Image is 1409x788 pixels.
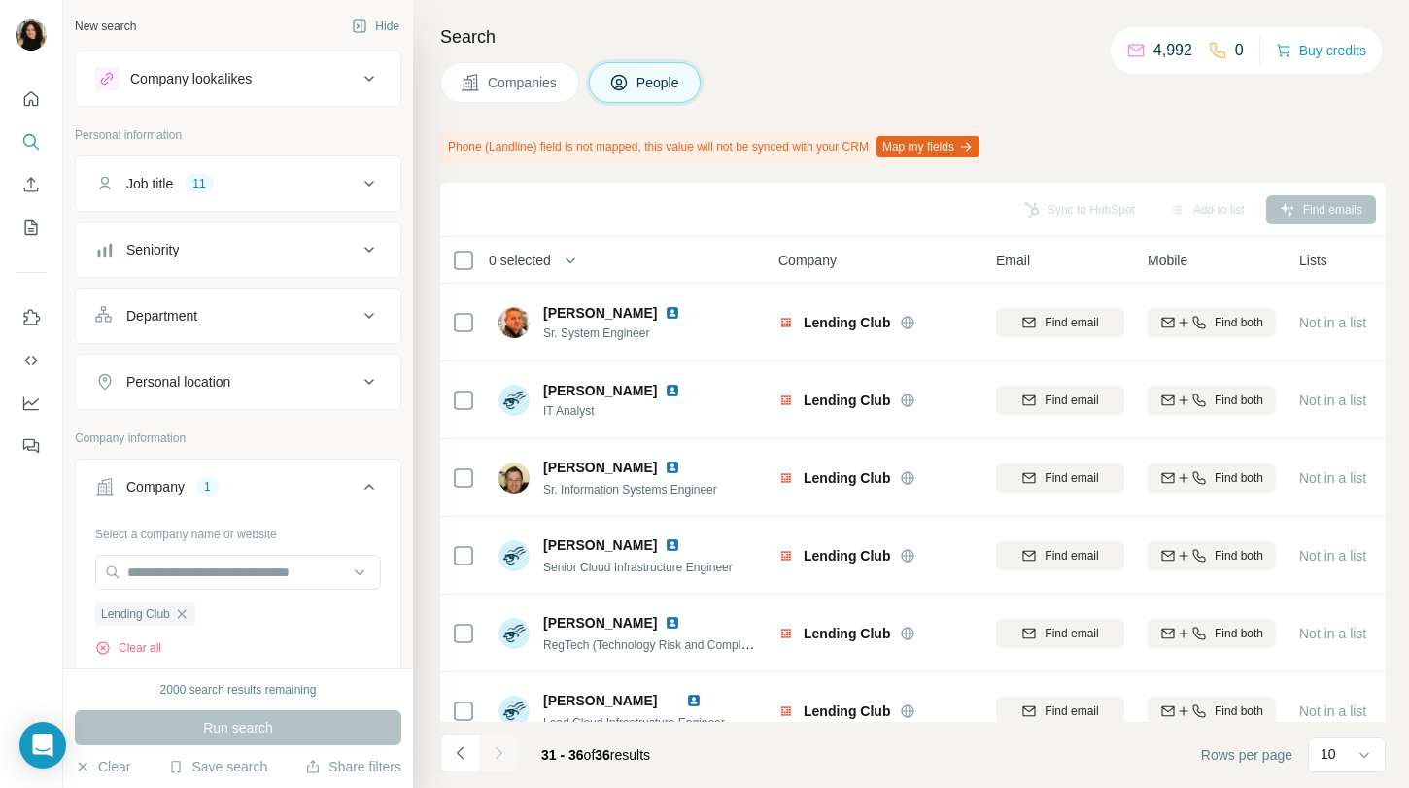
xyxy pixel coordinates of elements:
[126,477,185,497] div: Company
[804,313,890,332] span: Lending Club
[16,124,47,159] button: Search
[338,12,413,41] button: Hide
[584,747,596,763] span: of
[101,605,170,623] span: Lending Club
[543,458,657,477] span: [PERSON_NAME]
[76,160,400,207] button: Job title11
[168,757,267,776] button: Save search
[75,126,401,144] p: Personal information
[778,470,794,486] img: Logo of Lending Club
[75,757,130,776] button: Clear
[996,697,1124,726] button: Find email
[185,175,213,192] div: 11
[543,303,657,323] span: [PERSON_NAME]
[126,306,197,325] div: Department
[16,428,47,463] button: Feedback
[498,696,530,727] img: Avatar
[665,615,680,631] img: LinkedIn logo
[665,460,680,475] img: LinkedIn logo
[778,393,794,408] img: Logo of Lending Club
[1276,37,1366,64] button: Buy credits
[1215,547,1263,565] span: Find both
[543,693,657,708] span: [PERSON_NAME]
[1299,393,1366,408] span: Not in a list
[1148,386,1276,415] button: Find both
[440,23,1386,51] h4: Search
[804,391,890,410] span: Lending Club
[665,305,680,321] img: LinkedIn logo
[804,468,890,488] span: Lending Club
[498,540,530,571] img: Avatar
[778,315,794,330] img: Logo of Lending Club
[665,537,680,553] img: LinkedIn logo
[778,626,794,641] img: Logo of Lending Club
[595,747,610,763] span: 36
[1235,39,1244,62] p: 0
[16,210,47,245] button: My lists
[16,300,47,335] button: Use Surfe on LinkedIn
[778,548,794,564] img: Logo of Lending Club
[1215,469,1263,487] span: Find both
[1153,39,1192,62] p: 4,992
[543,636,773,652] span: RegTech (Technology Risk and Compliance)
[543,402,704,420] span: IT Analyst
[1045,469,1098,487] span: Find email
[778,703,794,719] img: Logo of Lending Club
[1148,697,1276,726] button: Find both
[19,722,66,769] div: Open Intercom Messenger
[498,307,530,338] img: Avatar
[498,385,530,416] img: Avatar
[126,372,230,392] div: Personal location
[305,757,401,776] button: Share filters
[126,174,173,193] div: Job title
[778,251,837,270] span: Company
[876,136,979,157] button: Map my fields
[440,734,479,772] button: Navigate to previous page
[1299,703,1366,719] span: Not in a list
[804,702,890,721] span: Lending Club
[996,308,1124,337] button: Find email
[126,240,179,259] div: Seniority
[1045,314,1098,331] span: Find email
[16,167,47,202] button: Enrich CSV
[996,541,1124,570] button: Find email
[1321,744,1336,764] p: 10
[541,747,650,763] span: results
[1299,315,1366,330] span: Not in a list
[996,463,1124,493] button: Find email
[16,19,47,51] img: Avatar
[196,478,219,496] div: 1
[686,693,702,708] img: LinkedIn logo
[1148,308,1276,337] button: Find both
[16,386,47,421] button: Dashboard
[130,69,252,88] div: Company lookalikes
[1045,625,1098,642] span: Find email
[1148,541,1276,570] button: Find both
[489,251,551,270] span: 0 selected
[76,55,400,102] button: Company lookalikes
[1148,463,1276,493] button: Find both
[636,73,681,92] span: People
[543,613,657,633] span: [PERSON_NAME]
[804,624,890,643] span: Lending Club
[16,343,47,378] button: Use Surfe API
[75,429,401,447] p: Company information
[440,130,983,163] div: Phone (Landline) field is not mapped, this value will not be synced with your CRM
[488,73,559,92] span: Companies
[1299,548,1366,564] span: Not in a list
[1045,392,1098,409] span: Find email
[95,518,381,543] div: Select a company name or website
[804,546,890,565] span: Lending Club
[76,359,400,405] button: Personal location
[1215,702,1263,720] span: Find both
[1299,251,1327,270] span: Lists
[498,463,530,494] img: Avatar
[498,618,530,649] img: Avatar
[16,82,47,117] button: Quick start
[76,226,400,273] button: Seniority
[543,535,657,555] span: [PERSON_NAME]
[75,17,136,35] div: New search
[543,383,657,398] span: [PERSON_NAME]
[543,561,733,574] span: Senior Cloud Infrastructure Engineer
[665,383,680,398] img: LinkedIn logo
